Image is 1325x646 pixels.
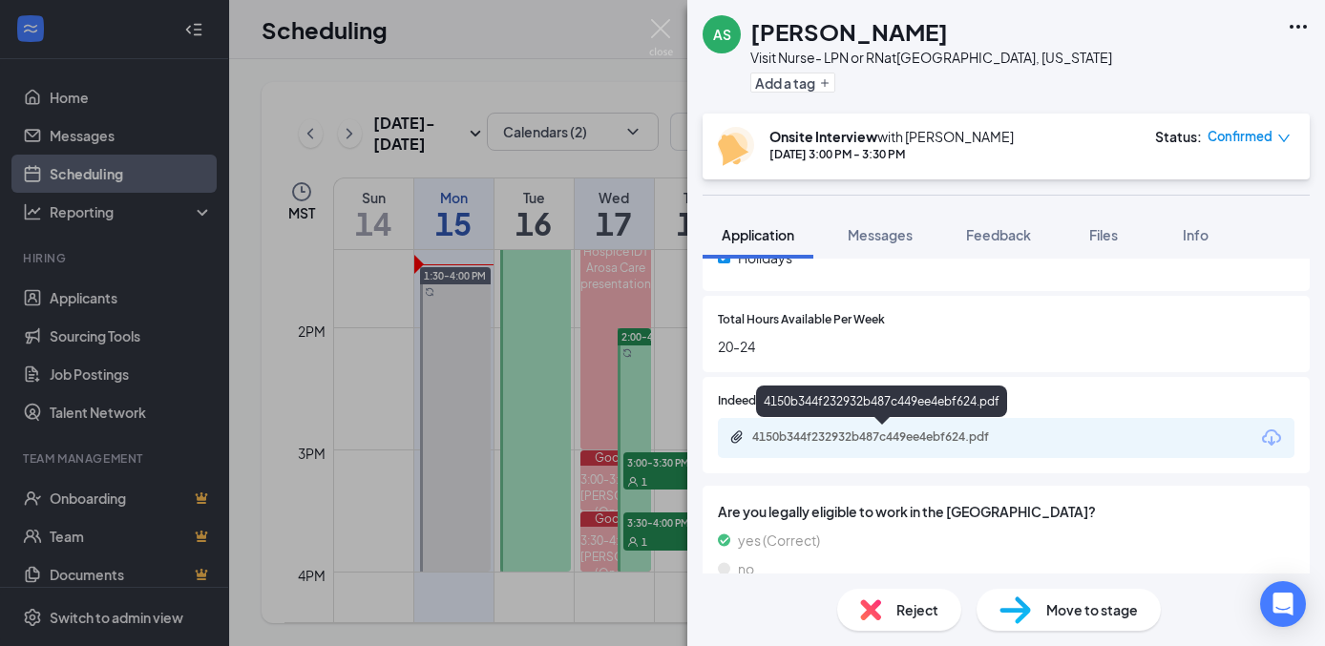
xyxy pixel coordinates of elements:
span: yes (Correct) [738,530,820,551]
a: Paperclip4150b344f232932b487c449ee4ebf624.pdf [729,429,1039,448]
div: [DATE] 3:00 PM - 3:30 PM [769,146,1014,162]
span: Feedback [966,226,1031,243]
span: 20-24 [718,336,1294,357]
div: 4150b344f232932b487c449ee4ebf624.pdf [756,386,1007,417]
svg: Download [1260,427,1283,449]
span: Application [722,226,794,243]
span: no [738,558,754,579]
span: Are you legally eligible to work in the [GEOGRAPHIC_DATA]? [718,501,1294,522]
svg: Paperclip [729,429,745,445]
span: Indeed Resume [718,392,802,410]
span: Reject [896,599,938,620]
span: Messages [848,226,913,243]
div: Open Intercom Messenger [1260,581,1306,627]
button: PlusAdd a tag [750,73,835,93]
span: down [1277,132,1291,145]
span: Files [1089,226,1118,243]
span: Total Hours Available Per Week [718,311,885,329]
div: AS [713,25,731,44]
b: Onsite Interview [769,128,877,145]
span: Move to stage [1046,599,1138,620]
svg: Plus [819,77,831,89]
div: 4150b344f232932b487c449ee4ebf624.pdf [752,429,1020,445]
div: with [PERSON_NAME] [769,127,1014,146]
span: Info [1183,226,1209,243]
div: Visit Nurse- LPN or RN at [GEOGRAPHIC_DATA], [US_STATE] [750,48,1112,67]
span: Confirmed [1208,127,1272,146]
div: Status : [1155,127,1202,146]
svg: Ellipses [1287,15,1310,38]
h1: [PERSON_NAME] [750,15,948,48]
